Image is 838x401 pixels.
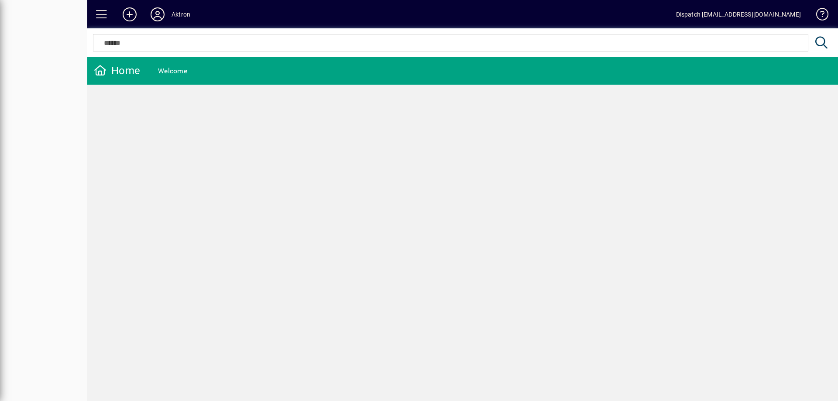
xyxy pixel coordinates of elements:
[172,7,190,21] div: Aktron
[810,2,827,30] a: Knowledge Base
[116,7,144,22] button: Add
[158,64,187,78] div: Welcome
[144,7,172,22] button: Profile
[94,64,140,78] div: Home
[676,7,801,21] div: Dispatch [EMAIL_ADDRESS][DOMAIN_NAME]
